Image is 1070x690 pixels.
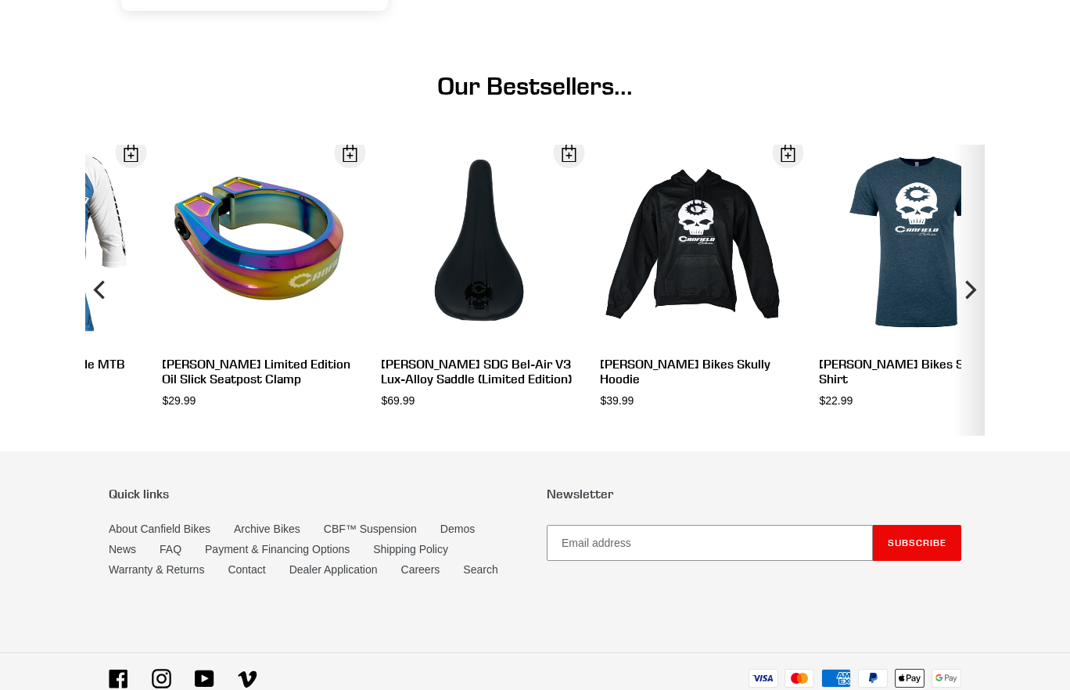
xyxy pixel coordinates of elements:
[373,543,448,555] a: Shipping Policy
[289,563,378,576] a: Dealer Application
[109,523,210,535] a: About Canfield Bikes
[381,145,576,409] a: [PERSON_NAME] SDG Bel-Air V3 Lux-Alloy Saddle (Limited Edition) $69.99 Open Dialog Canfield SDG B...
[401,563,440,576] a: Careers
[109,487,523,501] p: Quick links
[873,525,961,561] button: Subscribe
[228,563,265,576] a: Contact
[109,563,204,576] a: Warranty & Returns
[440,523,475,535] a: Demos
[205,543,350,555] a: Payment & Financing Options
[109,71,961,101] h1: Our Bestsellers...
[109,543,136,555] a: News
[324,523,417,535] a: CBF™ Suspension
[463,563,497,576] a: Search
[85,145,117,436] button: Previous
[953,145,985,436] button: Next
[160,543,181,555] a: FAQ
[547,525,873,561] input: Email address
[234,523,300,535] a: Archive Bikes
[547,487,961,501] p: Newsletter
[888,537,946,548] span: Subscribe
